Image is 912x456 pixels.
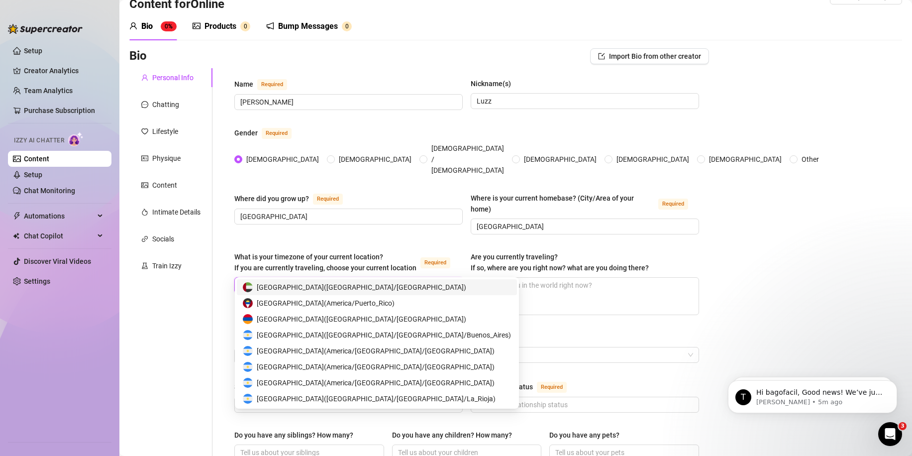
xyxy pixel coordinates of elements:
[477,221,691,232] input: Where is your current homebase? (City/Area of your home)
[14,136,64,145] span: Izzy AI Chatter
[24,47,42,55] a: Setup
[520,154,601,165] span: [DEMOGRAPHIC_DATA]
[713,359,912,429] iframe: Intercom notifications message
[152,207,201,218] div: Intimate Details
[590,48,709,64] button: Import Bio from other creator
[141,128,148,135] span: heart
[141,20,153,32] div: Bio
[24,63,103,79] a: Creator Analytics
[278,20,338,32] div: Bump Messages
[598,53,605,60] span: import
[129,48,147,64] h3: Bio
[335,154,415,165] span: [DEMOGRAPHIC_DATA]
[193,22,201,30] span: picture
[152,233,174,244] div: Socials
[234,332,311,344] label: Birth Date
[471,381,578,393] label: Relationship Status
[24,257,91,265] a: Discover Viral Videos
[705,154,786,165] span: [DEMOGRAPHIC_DATA]
[24,87,73,95] a: Team Analytics
[68,132,84,146] img: AI Chatter
[549,430,626,441] label: Do you have any pets?
[234,381,294,392] div: Sexual Orientation
[257,314,466,325] span: [GEOGRAPHIC_DATA] ( [GEOGRAPHIC_DATA]/[GEOGRAPHIC_DATA] )
[141,155,148,162] span: idcard
[257,377,495,388] span: [GEOGRAPHIC_DATA] ( America/[GEOGRAPHIC_DATA]/[GEOGRAPHIC_DATA] )
[24,187,75,195] a: Chat Monitoring
[152,99,179,110] div: Chatting
[427,143,508,176] span: [DEMOGRAPHIC_DATA] / [DEMOGRAPHIC_DATA]
[243,330,253,340] img: ar
[141,209,148,216] span: fire
[477,96,691,107] input: Nickname(s)
[234,78,298,90] label: Name
[13,212,21,220] span: thunderbolt
[234,381,338,393] label: Sexual Orientation
[24,155,49,163] a: Content
[243,378,253,388] img: ar
[878,422,902,446] iframe: Intercom live chat
[471,193,699,215] label: Where is your current homebase? (City/Area of your home)
[141,182,148,189] span: picture
[234,127,258,138] div: Gender
[141,101,148,108] span: message
[234,193,309,204] div: Where did you grow up?
[24,277,50,285] a: Settings
[240,211,455,222] input: Where did you grow up?
[257,298,395,309] span: [GEOGRAPHIC_DATA] ( America/Puerto_Rico )
[24,228,95,244] span: Chat Copilot
[141,235,148,242] span: link
[243,282,253,292] img: ae
[234,430,360,441] label: Do you have any siblings? How many?
[152,153,181,164] div: Physique
[266,22,274,30] span: notification
[313,194,343,205] span: Required
[537,382,567,393] span: Required
[243,362,253,372] img: ar
[243,346,253,356] img: ar
[243,394,253,404] img: ar
[13,232,19,239] img: Chat Copilot
[257,79,287,90] span: Required
[243,298,253,308] img: ag
[257,361,495,372] span: [GEOGRAPHIC_DATA] ( America/[GEOGRAPHIC_DATA]/[GEOGRAPHIC_DATA] )
[471,193,654,215] div: Where is your current homebase? (City/Area of your home)
[24,208,95,224] span: Automations
[240,21,250,31] sup: 0
[234,127,303,139] label: Gender
[24,171,42,179] a: Setup
[234,193,354,205] label: Where did you grow up?
[471,78,511,89] div: Nickname(s)
[141,74,148,81] span: user
[152,126,178,137] div: Lifestyle
[240,97,455,108] input: Name
[798,154,823,165] span: Other
[8,24,83,34] img: logo-BBDzfeDw.svg
[242,154,323,165] span: [DEMOGRAPHIC_DATA]
[262,128,292,139] span: Required
[24,103,103,118] a: Purchase Subscription
[471,253,649,272] span: Are you currently traveling? If so, where are you right now? what are you doing there?
[243,314,253,324] img: am
[420,257,450,268] span: Required
[152,72,194,83] div: Personal Info
[234,79,253,90] div: Name
[234,253,416,272] span: What is your timezone of your current location? If you are currently traveling, choose your curre...
[234,333,266,343] div: Birth Date
[129,22,137,30] span: user
[899,422,907,430] span: 3
[658,199,688,210] span: Required
[152,260,182,271] div: Train Izzy
[549,430,619,441] div: Do you have any pets?
[477,399,691,410] input: Relationship Status
[257,282,466,293] span: [GEOGRAPHIC_DATA] ( [GEOGRAPHIC_DATA]/[GEOGRAPHIC_DATA] )
[471,78,518,89] label: Nickname(s)
[152,180,177,191] div: Content
[342,21,352,31] sup: 0
[234,430,353,441] div: Do you have any siblings? How many?
[612,154,693,165] span: [DEMOGRAPHIC_DATA]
